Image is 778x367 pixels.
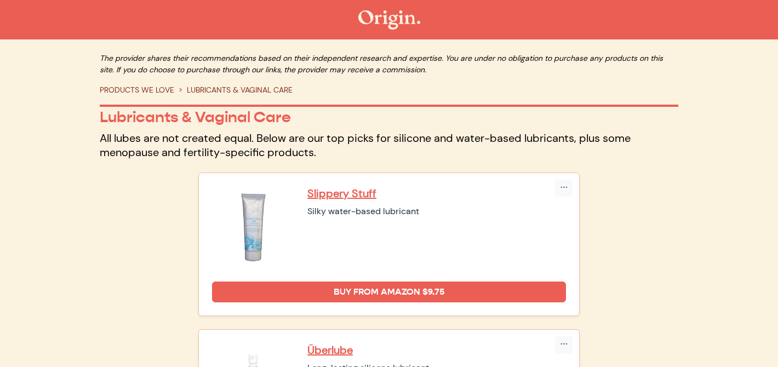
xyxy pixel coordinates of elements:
p: Lubricants & Vaginal Care [100,108,678,127]
a: Überlube [307,343,566,357]
p: All lubes are not created equal. Below are our top picks for silicone and water-based lubricants,... [100,131,678,159]
a: Slippery Stuff [307,186,566,200]
p: The provider shares their recommendations based on their independent research and expertise. You ... [100,53,678,76]
img: Slippery Stuff [212,186,294,268]
a: PRODUCTS WE LOVE [100,85,174,95]
img: The Origin Shop [358,10,420,30]
a: Buy from Amazon $9.75 [212,282,566,302]
li: LUBRICANTS & VAGINAL CARE [174,84,293,96]
div: Silky water-based lubricant [307,205,566,218]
